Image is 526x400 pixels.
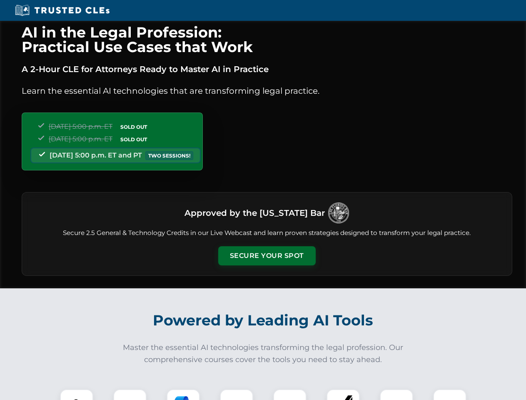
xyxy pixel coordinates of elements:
span: SOLD OUT [117,135,150,144]
p: A 2-Hour CLE for Attorneys Ready to Master AI in Practice [22,62,512,76]
span: SOLD OUT [117,122,150,131]
p: Master the essential AI technologies transforming the legal profession. Our comprehensive courses... [117,342,409,366]
p: Secure 2.5 General & Technology Credits in our Live Webcast and learn proven strategies designed ... [32,228,502,238]
span: [DATE] 5:00 p.m. ET [49,122,112,130]
h3: Approved by the [US_STATE] Bar [184,205,325,220]
h2: Powered by Leading AI Tools [32,306,494,335]
img: Logo [328,202,349,223]
button: Secure Your Spot [218,246,316,265]
h1: AI in the Legal Profession: Practical Use Cases that Work [22,25,512,54]
img: Trusted CLEs [12,4,112,17]
span: [DATE] 5:00 p.m. ET [49,135,112,143]
p: Learn the essential AI technologies that are transforming legal practice. [22,84,512,97]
